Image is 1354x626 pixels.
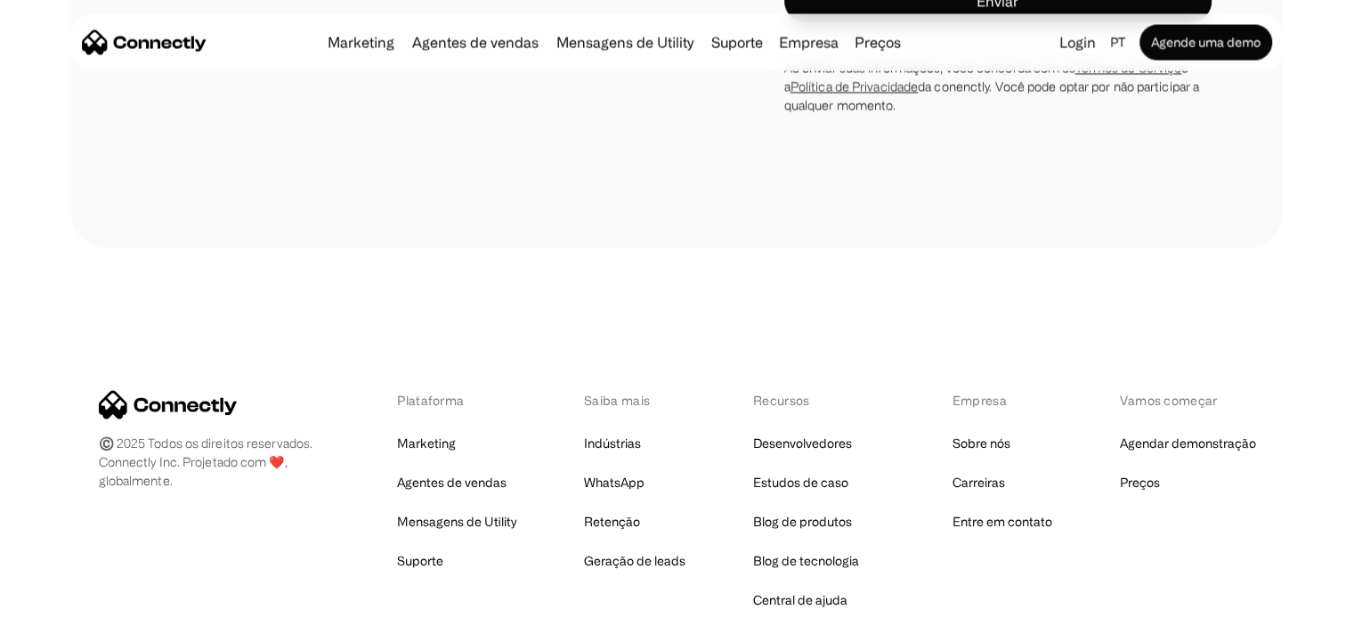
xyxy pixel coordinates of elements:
[753,431,852,456] a: Desenvolvedores
[953,470,1005,495] a: Carreiras
[704,36,770,50] a: Suporte
[397,509,516,534] a: Mensagens de Utility
[1139,25,1272,61] a: Agende uma demo
[405,36,546,50] a: Agentes de vendas
[753,509,852,534] a: Blog de produtos
[36,595,107,620] ul: Language list
[584,431,641,456] a: Indústrias
[753,391,885,410] div: Recursos
[1119,391,1255,410] div: Vamos começar
[397,549,443,573] a: Suporte
[753,470,848,495] a: Estudos de caso
[82,29,207,56] a: home
[18,593,107,620] aside: Language selected: Português (Brasil)
[779,30,839,55] div: Empresa
[1119,470,1159,495] a: Preços
[397,431,456,456] a: Marketing
[753,588,847,613] a: Central de ajuda
[953,509,1052,534] a: Entre em contato
[1110,30,1125,55] div: pt
[584,549,685,573] a: Geração de leads
[397,470,507,495] a: Agentes de vendas
[953,391,1052,410] div: Empresa
[791,80,918,93] a: Política de Privacidade
[847,36,908,50] a: Preços
[753,549,859,573] a: Blog de tecnologia
[584,391,685,410] div: Saiba mais
[584,509,640,534] a: Retenção
[774,30,844,55] div: Empresa
[1119,431,1255,456] a: Agendar demonstração
[397,391,516,410] div: Plataforma
[784,59,1212,115] div: Ao enviar suas informações, você concorda com os e a da conenctly. Você pode optar por não partic...
[1103,30,1136,55] div: pt
[320,36,401,50] a: Marketing
[549,36,701,50] a: Mensagens de Utility
[1052,30,1103,55] a: Login
[584,470,645,495] a: WhatsApp
[953,431,1010,456] a: Sobre nós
